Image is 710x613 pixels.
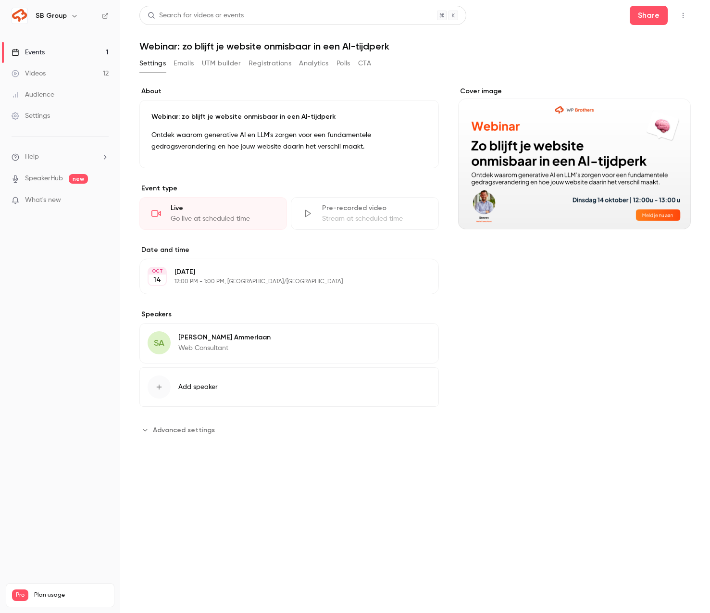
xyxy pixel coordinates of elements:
div: SA[PERSON_NAME] AmmerlaanWeb Consultant [139,323,439,363]
div: Events [12,48,45,57]
span: Advanced settings [153,425,215,435]
button: Polls [336,56,350,71]
button: Registrations [249,56,291,71]
span: Help [25,152,39,162]
div: Pre-recorded videoStream at scheduled time [291,197,438,230]
p: Ontdek waarom generative AI en LLM's zorgen voor een fundamentele gedragsverandering en hoe jouw ... [151,129,427,152]
button: Settings [139,56,166,71]
h1: Webinar: zo blijft je website onmisbaar in een AI-tijdperk [139,40,691,52]
div: Stream at scheduled time [322,214,426,224]
label: Speakers [139,310,439,319]
section: Cover image [458,87,691,229]
li: help-dropdown-opener [12,152,109,162]
span: Add speaker [178,382,218,392]
div: Pre-recorded video [322,203,426,213]
button: Emails [174,56,194,71]
p: 14 [153,275,161,285]
div: Settings [12,111,50,121]
h6: SB Group [36,11,67,21]
p: Webinar: zo blijft je website onmisbaar in een AI-tijdperk [151,112,427,122]
p: Web Consultant [178,343,271,353]
a: SpeakerHub [25,174,63,184]
div: OCT [149,268,166,275]
div: LiveGo live at scheduled time [139,197,287,230]
span: SA [154,337,164,350]
p: [PERSON_NAME] Ammerlaan [178,333,271,342]
iframe: Noticeable Trigger [97,196,109,205]
div: Search for videos or events [148,11,244,21]
button: Analytics [299,56,329,71]
div: Videos [12,69,46,78]
span: What's new [25,195,61,205]
div: Audience [12,90,54,100]
div: Live [171,203,275,213]
p: [DATE] [174,267,388,277]
span: Plan usage [34,591,108,599]
button: Advanced settings [139,422,221,438]
button: Share [630,6,668,25]
label: Cover image [458,87,691,96]
span: Pro [12,589,28,601]
button: UTM builder [202,56,241,71]
label: Date and time [139,245,439,255]
img: SB Group [12,8,27,24]
p: Event type [139,184,439,193]
label: About [139,87,439,96]
button: CTA [358,56,371,71]
span: new [69,174,88,184]
section: Advanced settings [139,422,439,438]
button: Add speaker [139,367,439,407]
p: 12:00 PM - 1:00 PM, [GEOGRAPHIC_DATA]/[GEOGRAPHIC_DATA] [174,278,388,286]
div: Go live at scheduled time [171,214,275,224]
